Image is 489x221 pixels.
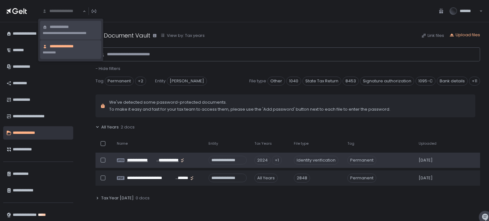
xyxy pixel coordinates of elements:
span: Permanent [347,174,376,183]
span: Signature authorization [360,77,414,86]
span: File type [294,141,308,146]
span: [PERSON_NAME] [167,77,207,86]
span: Bank details [437,77,468,86]
span: We've detected some password-protected documents. [109,100,390,105]
div: All Years [254,174,278,183]
span: Entity [155,78,166,84]
button: View by: Tax years [160,33,205,38]
div: +11 [469,77,480,86]
span: Permanent [347,156,376,165]
div: 2024 [254,156,271,165]
span: 8453 [343,77,359,86]
span: Permanent [105,77,134,86]
span: To make it easy and fast for your tax team to access them, please use the 'Add password' button n... [109,107,390,112]
span: [DATE] [419,175,433,181]
span: Tag [96,78,103,84]
span: Tax Years [254,141,272,146]
span: [DATE] [419,157,433,163]
div: +2 [135,77,146,86]
span: Other [267,77,285,86]
span: 1095-C [415,77,436,86]
button: Link files [421,33,444,38]
span: State Tax Return [302,77,341,86]
h1: Document Vault [104,31,150,40]
div: Search for option [38,4,86,18]
input: Search for option [42,8,82,14]
span: 2 docs [121,124,135,130]
span: All Years [101,124,119,130]
div: Identity verification [294,156,338,165]
div: +1 [272,156,282,165]
span: Name [117,141,128,146]
button: Upload files [449,32,480,38]
span: Entity [209,141,218,146]
div: 2848 [294,174,310,183]
span: Uploaded [419,141,436,146]
span: 1040 [286,77,301,86]
button: - Hide filters [96,66,120,72]
span: Tax Year [DATE] [101,195,134,201]
span: File type [249,78,266,84]
span: Tag [347,141,354,146]
span: 0 docs [136,195,150,201]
